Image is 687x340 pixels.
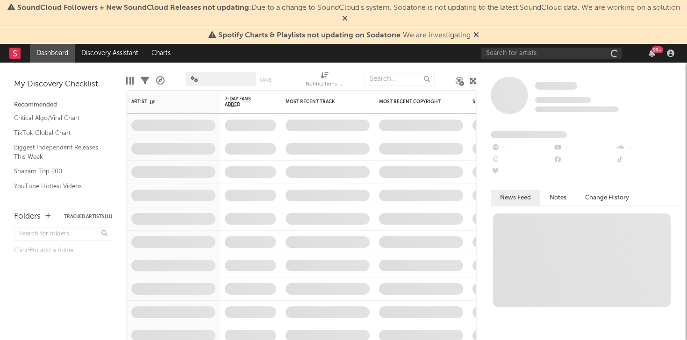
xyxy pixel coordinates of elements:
[218,32,471,39] span: : We are investigating
[379,99,449,105] div: Most Recent Copyright
[365,72,435,86] input: Search...
[651,46,663,53] div: 99 +
[535,82,577,90] span: Some Artist
[535,97,591,103] span: Tracking Since: [DATE]
[553,154,615,166] div: --
[491,131,567,138] span: Fans Added by Platform
[649,50,655,57] button: 99+
[218,32,401,39] span: Spotify Charts & Playlists not updating on Sodatone
[14,211,41,222] div: Folders
[306,67,343,94] div: Notifications (Artist)
[17,4,680,12] span: : Due to a change to SoundCloud's system, Sodatone is not updating to the latest SoundCloud data....
[491,142,553,154] div: --
[14,142,103,162] a: Biggest Independent Releases This Week
[14,181,103,191] a: YouTube Hottest Videos
[14,79,112,90] div: My Discovery Checklist
[30,44,75,63] a: Dashboard
[259,78,272,83] button: Save
[540,190,576,205] button: Notes
[156,67,165,94] div: A&R Pipeline
[306,79,343,90] div: Notifications (Artist)
[14,245,112,256] div: Click to add a folder.
[141,67,149,94] div: Filters
[553,142,615,154] div: --
[615,142,678,154] div: --
[131,99,201,105] div: Artist
[491,154,553,166] div: --
[535,106,619,112] span: 0 fans last week
[342,15,348,23] span: Dismiss
[14,99,112,111] div: Recommended
[481,48,622,59] input: Search for artists
[64,214,112,219] button: Tracked Artists(11)
[17,4,249,12] span: SoundCloud Followers + New SoundCloud Releases not updating
[14,128,103,138] a: TikTok Global Chart
[535,81,577,91] a: Some Artist
[576,190,638,205] button: Change History
[615,154,678,166] div: --
[75,44,145,63] a: Discovery Assistant
[126,67,134,94] div: Edit Columns
[491,166,553,178] div: --
[491,190,540,205] button: News Feed
[14,166,103,177] a: Shazam Top 200
[286,99,356,105] div: Most Recent Track
[14,113,103,123] a: Critical Algo/Viral Chart
[14,227,112,241] input: Search for folders...
[473,32,479,39] span: Dismiss
[145,44,177,63] a: Charts
[225,96,262,107] span: 7-Day Fans Added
